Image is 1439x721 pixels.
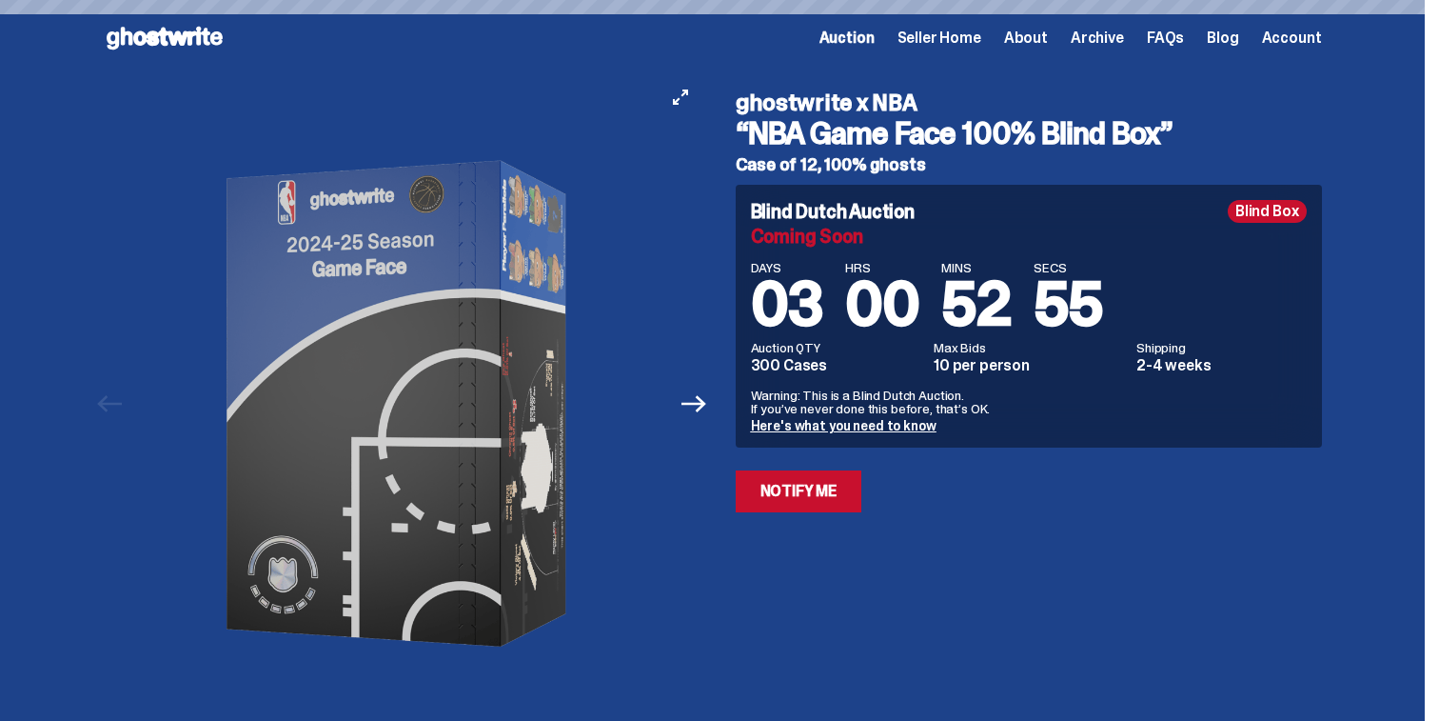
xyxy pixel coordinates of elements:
[674,383,716,425] button: Next
[1034,265,1103,344] span: 55
[736,118,1322,149] h3: “NBA Game Face 100% Blind Box”
[1071,30,1124,46] a: Archive
[1262,30,1322,46] a: Account
[1147,30,1184,46] a: FAQs
[1136,341,1307,354] dt: Shipping
[751,227,1307,246] div: Coming Soon
[897,30,981,46] a: Seller Home
[736,91,1322,114] h4: ghostwrite x NBA
[1228,200,1307,223] div: Blind Box
[934,358,1125,373] dd: 10 per person
[751,265,823,344] span: 03
[751,417,936,434] a: Here's what you need to know
[934,341,1125,354] dt: Max Bids
[669,86,692,109] button: View full-screen
[845,265,918,344] span: 00
[941,265,1011,344] span: 52
[1004,30,1048,46] a: About
[751,389,1307,415] p: Warning: This is a Blind Dutch Auction. If you’ve never done this before, that’s OK.
[819,30,875,46] a: Auction
[1136,358,1307,373] dd: 2-4 weeks
[751,202,915,221] h4: Blind Dutch Auction
[736,471,862,512] a: Notify Me
[751,261,823,274] span: DAYS
[1034,261,1103,274] span: SECS
[941,261,1011,274] span: MINS
[845,261,918,274] span: HRS
[751,341,923,354] dt: Auction QTY
[736,156,1322,173] h5: Case of 12, 100% ghosts
[1207,30,1238,46] a: Blog
[751,358,923,373] dd: 300 Cases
